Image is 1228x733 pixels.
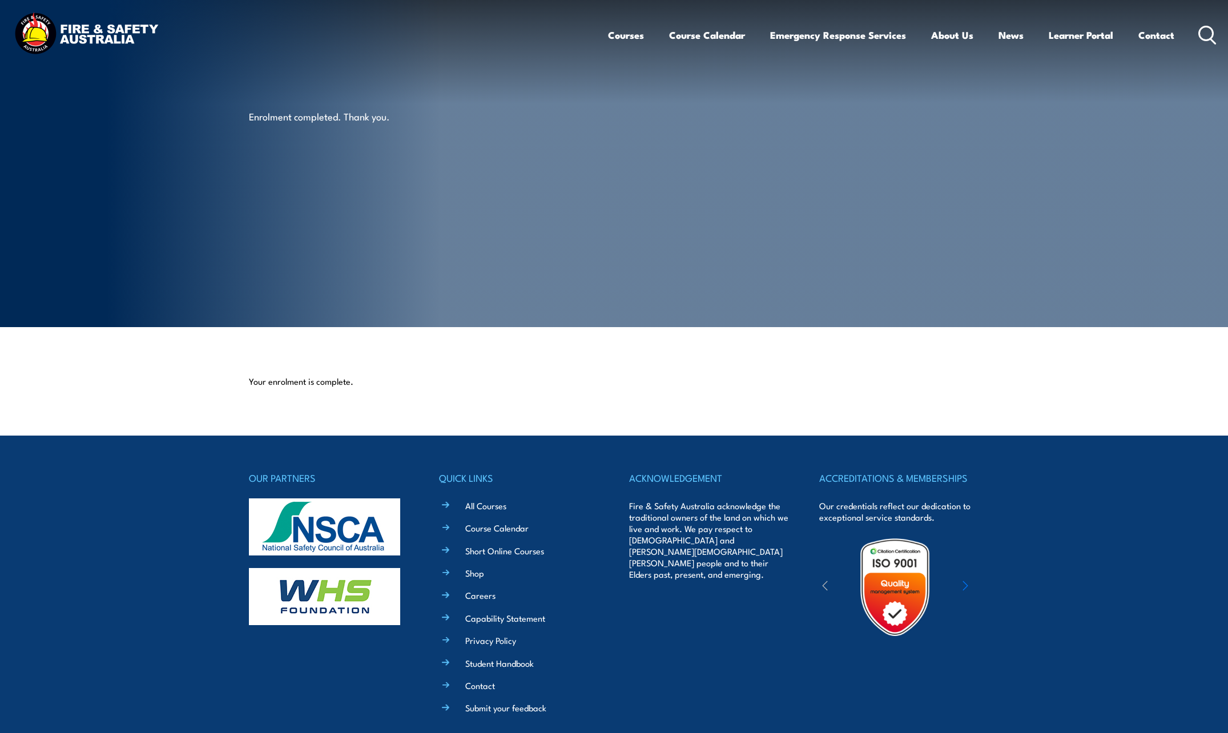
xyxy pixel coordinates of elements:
[669,20,745,50] a: Course Calendar
[465,589,496,601] a: Careers
[931,20,973,50] a: About Us
[249,498,400,555] img: nsca-logo-footer
[465,522,529,534] a: Course Calendar
[465,612,545,624] a: Capability Statement
[465,545,544,557] a: Short Online Courses
[1138,20,1174,50] a: Contact
[249,470,409,486] h4: OUR PARTNERS
[819,470,979,486] h4: ACCREDITATIONS & MEMBERSHIPS
[629,470,789,486] h4: ACKNOWLEDGEMENT
[249,376,980,387] p: Your enrolment is complete.
[249,568,400,625] img: whs-logo-footer
[945,567,1045,607] img: ewpa-logo
[249,110,457,123] p: Enrolment completed. Thank you.
[608,20,644,50] a: Courses
[465,500,506,512] a: All Courses
[465,567,484,579] a: Shop
[465,679,495,691] a: Contact
[998,20,1024,50] a: News
[1049,20,1113,50] a: Learner Portal
[465,702,546,714] a: Submit your feedback
[465,657,534,669] a: Student Handbook
[439,470,599,486] h4: QUICK LINKS
[465,634,516,646] a: Privacy Policy
[845,537,945,637] img: Untitled design (19)
[770,20,906,50] a: Emergency Response Services
[819,500,979,523] p: Our credentials reflect our dedication to exceptional service standards.
[629,500,789,580] p: Fire & Safety Australia acknowledge the traditional owners of the land on which we live and work....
